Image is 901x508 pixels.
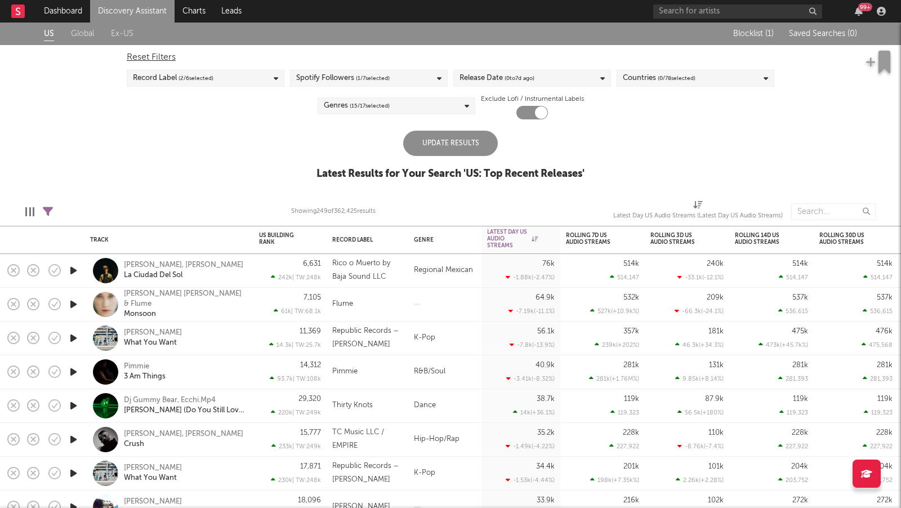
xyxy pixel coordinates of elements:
[677,409,724,416] div: 56.5k ( +180 % )
[623,429,639,436] div: 228k
[300,463,321,470] div: 17,871
[300,328,321,335] div: 11,369
[623,497,639,504] div: 216k
[624,395,639,403] div: 119k
[259,341,321,349] div: 14.3k | TW: 25.7k
[408,355,481,389] div: R&B/Soul
[792,429,808,436] div: 228k
[650,232,707,246] div: Rolling 3D US Audio Streams
[408,389,481,423] div: Dance
[537,429,555,436] div: 35.2k
[505,72,534,85] span: ( 0 to 7 d ago)
[332,237,386,243] div: Record Label
[675,341,724,349] div: 46.3k ( +34.3 % )
[124,270,182,280] a: La Ciudad Del Sol
[124,439,144,449] a: Crush
[537,395,555,403] div: 38.7k
[876,328,893,335] div: 476k
[124,405,245,416] a: [PERSON_NAME] (Do You Still Love Me?)
[127,51,774,64] div: Reset Filters
[653,5,822,19] input: Search for artists
[792,328,808,335] div: 475k
[259,443,321,450] div: 233k | TW: 249k
[877,294,893,301] div: 537k
[414,237,470,243] div: Genre
[708,328,724,335] div: 181k
[259,274,321,281] div: 242k | TW: 248k
[536,362,555,369] div: 40.9k
[658,72,695,85] span: ( 0 / 78 selected)
[291,205,376,219] div: Showing 249 of 362,425 results
[332,297,353,311] div: Flume
[623,362,639,369] div: 281k
[408,322,481,355] div: K-Pop
[707,260,724,268] div: 240k
[707,294,724,301] div: 209k
[124,473,177,483] a: What You Want
[124,497,182,507] a: [PERSON_NAME]
[513,409,555,416] div: 14k ( +36.1 % )
[786,29,857,38] button: Saved Searches (0)
[332,426,403,453] div: TC Music LLC / EMPIRE
[623,72,695,85] div: Countries
[124,289,245,309] a: [PERSON_NAME] [PERSON_NAME] & Flume
[124,328,182,338] div: [PERSON_NAME]
[735,232,791,246] div: Rolling 14D US Audio Streams
[537,497,555,504] div: 33.9k
[124,395,216,405] a: Dj Gummy Bear, Ecchi.Mp4
[863,308,893,315] div: 536,615
[791,463,808,470] div: 204k
[877,362,893,369] div: 281k
[509,308,555,315] div: -7.19k ( -11.1 % )
[863,274,893,281] div: 514,147
[510,341,555,349] div: -7.8k ( -13.9 % )
[677,443,724,450] div: -8.76k ( -7.4 % )
[303,260,321,268] div: 6,631
[481,92,584,106] label: Exclude Lofi / Instrumental Labels
[789,30,857,38] span: Saved Searches
[124,260,243,270] a: [PERSON_NAME], [PERSON_NAME]
[25,198,34,226] div: Edit Columns
[296,72,390,85] div: Spotify Followers
[124,362,149,372] div: Pimmie
[677,274,724,281] div: -33.1k ( -12.1 % )
[124,429,243,439] a: [PERSON_NAME], [PERSON_NAME]
[623,328,639,335] div: 357k
[316,167,585,181] div: Latest Results for Your Search ' US: Top Recent Releases '
[792,362,808,369] div: 281k
[876,463,893,470] div: 204k
[350,99,390,113] span: ( 15 / 17 selected)
[595,341,639,349] div: 239k ( +202 % )
[403,131,498,156] div: Update Results
[332,460,403,487] div: Republic Records – [PERSON_NAME]
[610,274,639,281] div: 514,147
[332,257,403,284] div: Rico o Muerto by Baja Sound LLC
[43,198,53,226] div: Filters(1 filter active)
[863,443,893,450] div: 227,922
[858,3,872,11] div: 99 +
[356,72,390,85] span: ( 1 / 7 selected)
[877,497,893,504] div: 272k
[44,27,54,41] a: US
[779,409,808,416] div: 119,323
[133,72,213,85] div: Record Label
[848,30,857,38] span: ( 0 )
[298,497,321,504] div: 18,096
[542,260,555,268] div: 76k
[708,429,724,436] div: 110k
[705,395,724,403] div: 87.9k
[259,476,321,484] div: 230k | TW: 248k
[324,99,390,113] div: Genres
[675,375,724,382] div: 9.85k ( +8.14 % )
[708,497,724,504] div: 102k
[613,198,783,226] div: Latest Day US Audio Streams (Latest Day US Audio Streams)
[124,463,182,473] div: [PERSON_NAME]
[792,294,808,301] div: 537k
[71,27,94,41] a: Global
